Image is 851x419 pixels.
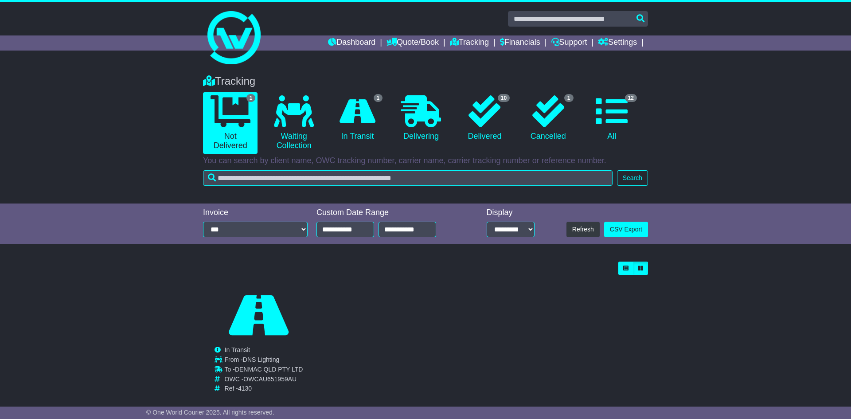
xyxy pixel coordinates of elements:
[450,35,489,51] a: Tracking
[457,92,512,145] a: 10 Delivered
[604,222,648,237] a: CSV Export
[203,156,648,166] p: You can search by client name, OWC tracking number, carrier name, carrier tracking number or refe...
[328,35,375,51] a: Dashboard
[374,94,383,102] span: 1
[394,92,448,145] a: Delivering
[521,92,575,145] a: 1 Cancelled
[386,35,439,51] a: Quote/Book
[225,356,303,366] td: From -
[238,385,252,392] span: 4130
[564,94,574,102] span: 1
[617,170,648,186] button: Search
[500,35,540,51] a: Financials
[225,376,303,385] td: OWC -
[585,92,639,145] a: 12 All
[266,92,321,154] a: Waiting Collection
[551,35,587,51] a: Support
[225,385,303,392] td: Ref -
[487,208,535,218] div: Display
[203,92,258,154] a: 1 Not Delivered
[199,75,652,88] div: Tracking
[625,94,637,102] span: 12
[225,366,303,376] td: To -
[598,35,637,51] a: Settings
[498,94,510,102] span: 10
[203,208,308,218] div: Invoice
[146,409,274,416] span: © One World Courier 2025. All rights reserved.
[243,356,280,363] span: DNS Lighting
[566,222,600,237] button: Refresh
[243,376,297,383] span: OWCAU651959AU
[225,346,250,353] span: In Transit
[316,208,459,218] div: Custom Date Range
[235,366,303,373] span: DENMAC QLD PTY LTD
[246,94,256,102] span: 1
[330,92,385,145] a: 1 In Transit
